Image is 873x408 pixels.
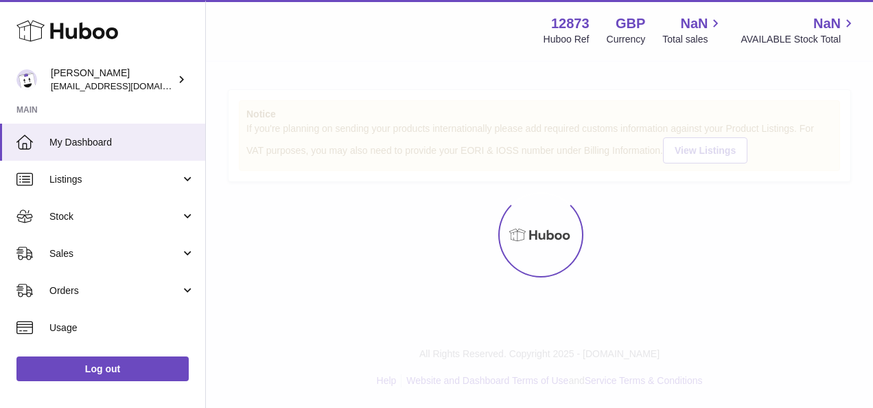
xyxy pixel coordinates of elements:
[16,69,37,90] img: tikhon.oleinikov@sleepandglow.com
[49,247,181,260] span: Sales
[49,173,181,186] span: Listings
[16,356,189,381] a: Log out
[616,14,645,33] strong: GBP
[607,33,646,46] div: Currency
[741,33,857,46] span: AVAILABLE Stock Total
[544,33,590,46] div: Huboo Ref
[51,80,202,91] span: [EMAIL_ADDRESS][DOMAIN_NAME]
[741,14,857,46] a: NaN AVAILABLE Stock Total
[680,14,708,33] span: NaN
[551,14,590,33] strong: 12873
[662,33,723,46] span: Total sales
[51,67,174,93] div: [PERSON_NAME]
[49,136,195,149] span: My Dashboard
[49,284,181,297] span: Orders
[813,14,841,33] span: NaN
[49,210,181,223] span: Stock
[49,321,195,335] span: Usage
[662,14,723,46] a: NaN Total sales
